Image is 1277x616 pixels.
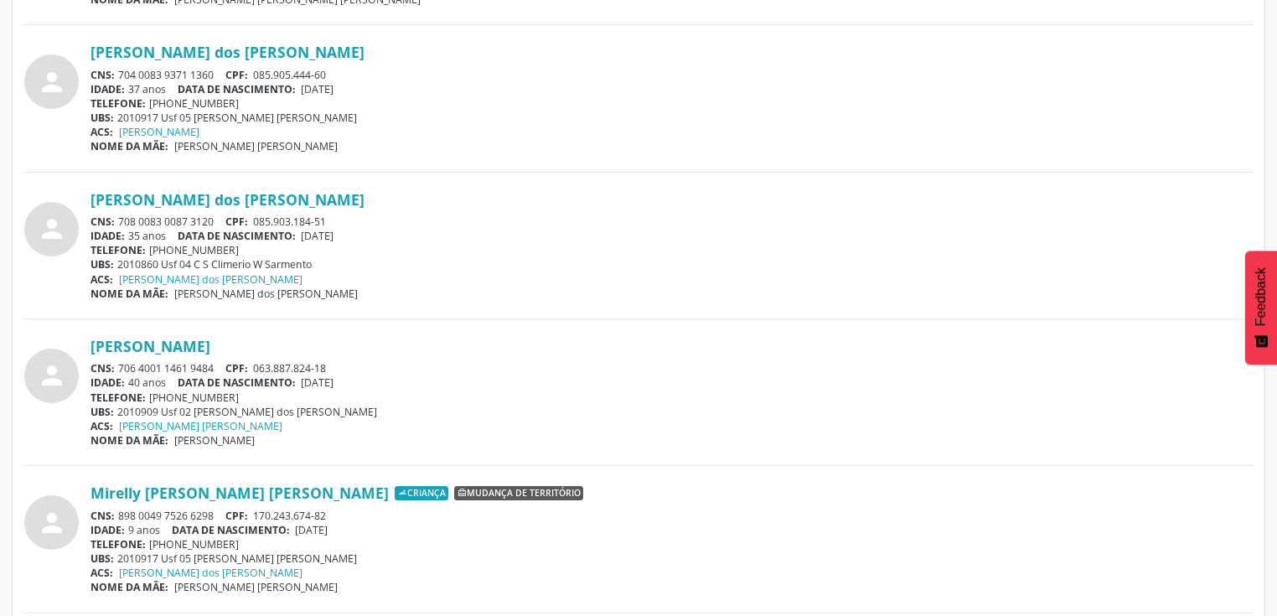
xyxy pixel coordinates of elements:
[90,68,1253,82] div: 704 0083 9371 1360
[90,551,1253,566] div: 2010917 Usf 05 [PERSON_NAME] [PERSON_NAME]
[174,580,338,594] span: [PERSON_NAME] [PERSON_NAME]
[253,509,326,523] span: 170.243.674-82
[295,523,328,537] span: [DATE]
[253,215,326,229] span: 085.903.184-51
[454,486,583,501] span: Mudança de território
[90,111,1253,125] div: 2010917 Usf 05 [PERSON_NAME] [PERSON_NAME]
[90,229,125,243] span: IDADE:
[90,243,146,257] span: TELEFONE:
[90,43,364,61] a: [PERSON_NAME] dos [PERSON_NAME]
[90,537,146,551] span: TELEFONE:
[90,484,389,502] a: Mirelly [PERSON_NAME] [PERSON_NAME]
[90,125,113,139] span: ACS:
[90,405,114,419] span: UBS:
[301,375,333,390] span: [DATE]
[90,580,168,594] span: NOME DA MÃE:
[90,375,125,390] span: IDADE:
[178,229,296,243] span: DATA DE NASCIMENTO:
[1245,251,1277,365] button: Feedback - Mostrar pesquisa
[174,139,338,153] span: [PERSON_NAME] [PERSON_NAME]
[119,272,302,287] a: [PERSON_NAME] dos [PERSON_NAME]
[90,405,1253,419] div: 2010909 Usf 02 [PERSON_NAME] dos [PERSON_NAME]
[90,229,1253,243] div: 35 anos
[90,337,210,355] a: [PERSON_NAME]
[174,433,255,448] span: [PERSON_NAME]
[90,523,1253,537] div: 9 anos
[90,509,115,523] span: CNS:
[37,360,67,391] i: person
[90,215,115,229] span: CNS:
[90,82,1253,96] div: 37 anos
[1254,267,1269,326] span: Feedback
[225,509,248,523] span: CPF:
[253,68,326,82] span: 085.905.444-60
[90,523,125,537] span: IDADE:
[253,361,326,375] span: 063.887.824-18
[301,229,333,243] span: [DATE]
[37,67,67,97] i: person
[90,419,113,433] span: ACS:
[225,215,248,229] span: CPF:
[90,566,113,580] span: ACS:
[225,68,248,82] span: CPF:
[90,361,115,375] span: CNS:
[90,375,1253,390] div: 40 anos
[90,537,1253,551] div: [PHONE_NUMBER]
[395,486,448,501] span: Criança
[90,287,168,301] span: NOME DA MÃE:
[90,190,364,209] a: [PERSON_NAME] dos [PERSON_NAME]
[90,243,1253,257] div: [PHONE_NUMBER]
[225,361,248,375] span: CPF:
[119,566,302,580] a: [PERSON_NAME] dos [PERSON_NAME]
[90,433,168,448] span: NOME DA MÃE:
[90,82,125,96] span: IDADE:
[90,96,1253,111] div: [PHONE_NUMBER]
[119,125,199,139] a: [PERSON_NAME]
[178,82,296,96] span: DATA DE NASCIMENTO:
[90,139,168,153] span: NOME DA MÃE:
[119,419,282,433] a: [PERSON_NAME] [PERSON_NAME]
[90,272,113,287] span: ACS:
[37,508,67,538] i: person
[90,509,1253,523] div: 898 0049 7526 6298
[90,391,1253,405] div: [PHONE_NUMBER]
[172,523,290,537] span: DATA DE NASCIMENTO:
[174,287,358,301] span: [PERSON_NAME] dos [PERSON_NAME]
[90,68,115,82] span: CNS:
[90,361,1253,375] div: 706 4001 1461 9484
[90,111,114,125] span: UBS:
[301,82,333,96] span: [DATE]
[90,257,1253,272] div: 2010860 Usf 04 C S Climerio W Sarmento
[178,375,296,390] span: DATA DE NASCIMENTO:
[90,257,114,272] span: UBS:
[90,96,146,111] span: TELEFONE:
[90,391,146,405] span: TELEFONE:
[90,551,114,566] span: UBS:
[37,214,67,244] i: person
[90,215,1253,229] div: 708 0083 0087 3120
